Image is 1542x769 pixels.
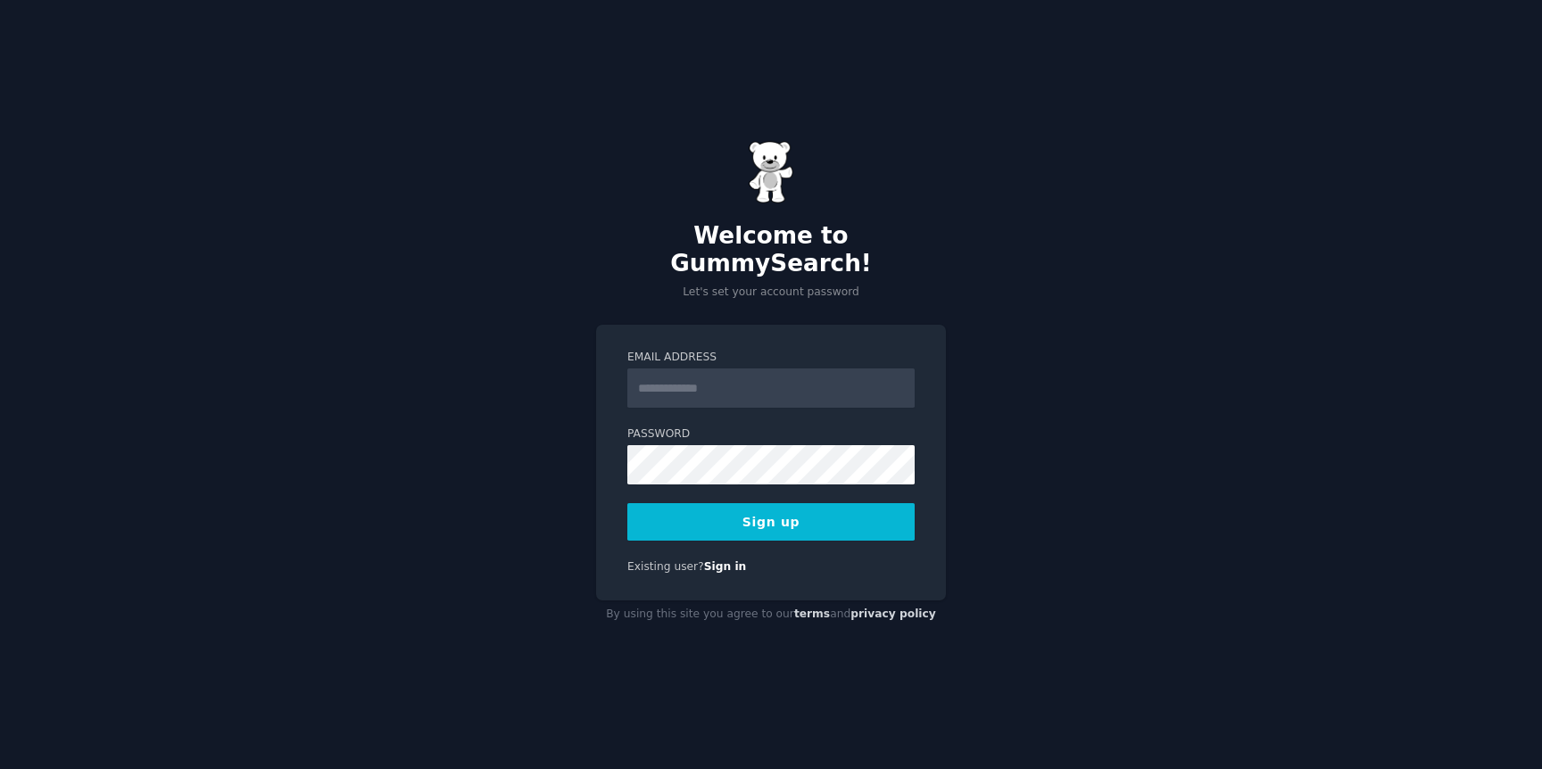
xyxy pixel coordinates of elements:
[627,350,915,366] label: Email Address
[627,560,704,573] span: Existing user?
[794,608,830,620] a: terms
[596,600,946,629] div: By using this site you agree to our and
[749,141,793,203] img: Gummy Bear
[850,608,936,620] a: privacy policy
[704,560,747,573] a: Sign in
[627,426,915,442] label: Password
[596,285,946,301] p: Let's set your account password
[627,503,915,541] button: Sign up
[596,222,946,278] h2: Welcome to GummySearch!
